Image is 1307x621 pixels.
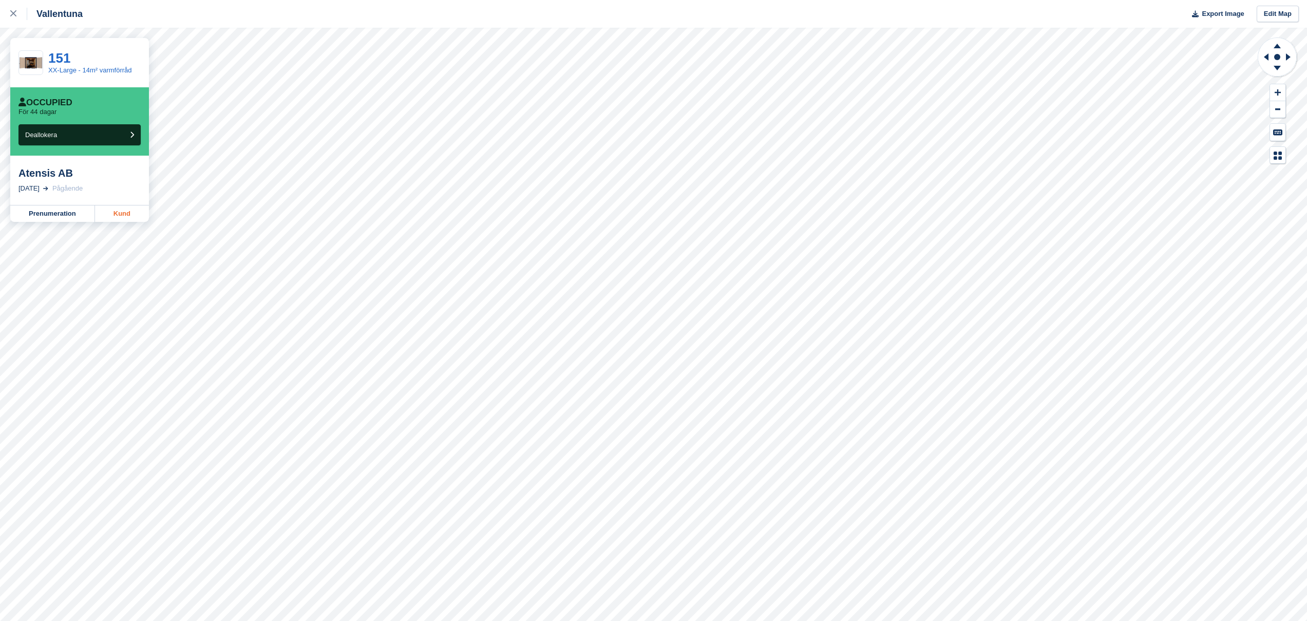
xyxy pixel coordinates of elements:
a: Prenumeration [10,205,95,222]
div: Vallentuna [27,8,83,20]
span: Deallokera [25,131,57,139]
button: Zoom Out [1270,101,1285,118]
p: För 44 dagar [18,108,56,116]
span: Export Image [1202,9,1244,19]
img: Prc.24.3.png [19,55,43,70]
button: Export Image [1186,6,1244,23]
a: Kund [95,205,149,222]
div: Atensis AB [18,167,141,179]
button: Map Legend [1270,147,1285,164]
button: Deallokera [18,124,141,145]
button: Zoom In [1270,84,1285,101]
img: arrow-right-light-icn-cde0832a797a2874e46488d9cf13f60e5c3a73dbe684e267c42b8395dfbc2abf.svg [43,186,48,191]
div: Occupied [18,98,72,108]
button: Keyboard Shortcuts [1270,124,1285,141]
div: Pågående [52,183,83,194]
a: Edit Map [1257,6,1299,23]
div: [DATE] [18,183,40,194]
a: XX-Large - 14m² varmförråd [48,66,132,74]
a: 151 [48,50,70,66]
